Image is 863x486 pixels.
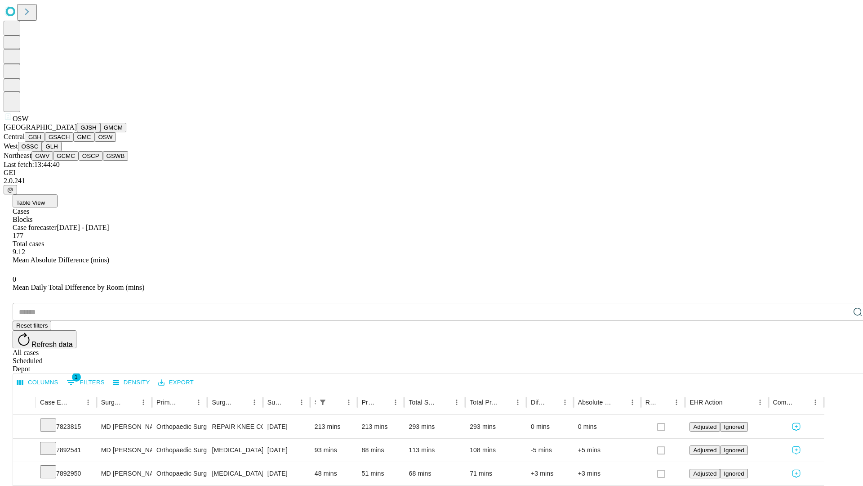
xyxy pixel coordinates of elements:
div: [MEDICAL_DATA] MEDIAL OR LATERAL MENISCECTOMY [212,462,258,485]
span: Ignored [724,423,744,430]
span: Reset filters [16,322,48,329]
div: Orthopaedic Surgery [156,415,203,438]
button: Refresh data [13,330,76,348]
button: @ [4,185,17,194]
div: 113 mins [409,439,461,462]
div: Case Epic Id [40,399,68,406]
span: [DATE] - [DATE] [57,224,109,231]
div: Resolved in EHR [645,399,657,406]
button: Sort [180,396,192,409]
div: [DATE] [267,415,306,438]
button: GSACH [45,132,73,142]
div: 213 mins [315,415,353,438]
div: Orthopaedic Surgery [156,462,203,485]
button: Menu [137,396,150,409]
div: Comments [773,399,796,406]
button: Show filters [316,396,329,409]
span: 1 [72,373,81,382]
button: Sort [438,396,450,409]
button: Menu [626,396,639,409]
button: Adjusted [690,422,720,432]
span: Refresh data [31,341,73,348]
div: 1 active filter [316,396,329,409]
button: Sort [614,396,626,409]
button: OSCP [79,151,103,161]
div: Total Scheduled Duration [409,399,437,406]
button: Density [111,376,152,390]
button: Menu [512,396,524,409]
span: Case forecaster [13,224,57,231]
button: Show filters [64,375,107,390]
button: Table View [13,194,58,207]
div: Predicted In Room Duration [362,399,376,406]
div: Difference [531,399,545,406]
div: [DATE] [267,462,306,485]
span: Mean Daily Total Difference by Room (mins) [13,283,144,291]
button: Sort [125,396,137,409]
button: Ignored [720,422,747,432]
button: Menu [754,396,766,409]
button: Sort [69,396,82,409]
div: EHR Action [690,399,722,406]
div: +5 mins [578,439,636,462]
div: 48 mins [315,462,353,485]
span: Adjusted [693,470,716,477]
span: [GEOGRAPHIC_DATA] [4,123,77,131]
div: +3 mins [578,462,636,485]
button: GBH [25,132,45,142]
div: Orthopaedic Surgery [156,439,203,462]
div: 51 mins [362,462,400,485]
div: 293 mins [470,415,522,438]
div: Absolute Difference [578,399,613,406]
div: +3 mins [531,462,569,485]
span: West [4,142,18,150]
span: Ignored [724,447,744,454]
button: GSWB [103,151,129,161]
button: GMC [73,132,94,142]
div: 2.0.241 [4,177,859,185]
button: Sort [236,396,248,409]
div: GEI [4,169,859,177]
div: Primary Service [156,399,179,406]
span: Mean Absolute Difference (mins) [13,256,109,264]
div: 88 mins [362,439,400,462]
div: 213 mins [362,415,400,438]
span: Northeast [4,152,31,159]
span: Total cases [13,240,44,247]
div: 0 mins [531,415,569,438]
button: Sort [658,396,670,409]
span: OSW [13,115,29,122]
div: REPAIR KNEE COLLATERAL AND CRUCIATE LIGAMENTS [212,415,258,438]
button: GCMC [53,151,79,161]
button: Sort [499,396,512,409]
div: MD [PERSON_NAME] [101,439,147,462]
button: GWV [31,151,53,161]
button: Menu [450,396,463,409]
button: Menu [343,396,355,409]
div: 7892950 [40,462,92,485]
button: GMCM [100,123,126,132]
button: Menu [295,396,308,409]
div: 68 mins [409,462,461,485]
div: Surgeon Name [101,399,124,406]
button: Select columns [15,376,61,390]
button: OSSC [18,142,42,151]
span: Adjusted [693,447,716,454]
button: Expand [18,466,31,482]
button: Expand [18,443,31,459]
span: Central [4,133,25,140]
div: Scheduled In Room Duration [315,399,316,406]
button: Menu [670,396,683,409]
button: Menu [192,396,205,409]
span: Adjusted [693,423,716,430]
button: Sort [283,396,295,409]
div: 71 mins [470,462,522,485]
button: Menu [248,396,261,409]
button: Menu [389,396,402,409]
div: [DATE] [267,439,306,462]
button: GLH [42,142,61,151]
div: MD [PERSON_NAME] [101,462,147,485]
button: GJSH [77,123,100,132]
button: OSW [95,132,116,142]
button: Reset filters [13,321,51,330]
